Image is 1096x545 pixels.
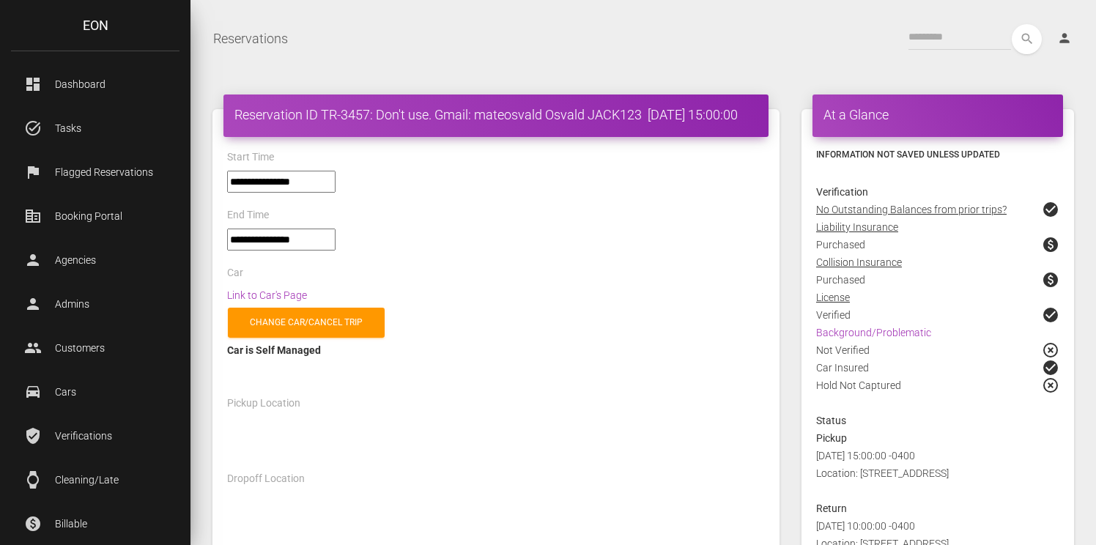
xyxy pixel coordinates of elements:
[11,330,179,366] a: people Customers
[805,377,1070,412] div: Hold Not Captured
[816,432,847,444] strong: Pickup
[816,415,846,426] strong: Status
[22,73,169,95] p: Dashboard
[11,418,179,454] a: verified_user Verifications
[805,306,1070,324] div: Verified
[227,289,307,301] a: Link to Car's Page
[22,293,169,315] p: Admins
[22,117,169,139] p: Tasks
[227,208,269,223] label: End Time
[805,236,1070,253] div: Purchased
[805,271,1070,289] div: Purchased
[816,292,850,303] u: License
[816,503,847,514] strong: Return
[227,341,765,359] div: Car is Self Managed
[805,341,1070,359] div: Not Verified
[1046,24,1085,53] a: person
[22,381,169,403] p: Cars
[22,205,169,227] p: Booking Portal
[816,186,868,198] strong: Verification
[22,425,169,447] p: Verifications
[11,286,179,322] a: person Admins
[227,396,300,411] label: Pickup Location
[1042,306,1059,324] span: check_circle
[805,359,1070,377] div: Car Insured
[816,148,1059,161] h6: Information not saved unless updated
[816,327,931,338] a: Background/Problematic
[816,221,898,233] u: Liability Insurance
[11,110,179,147] a: task_alt Tasks
[227,472,305,486] label: Dropoff Location
[22,513,169,535] p: Billable
[234,105,758,124] h4: Reservation ID TR-3457: Don't use. Gmail: mateosvald Osvald JACK123 [DATE] 15:00:00
[1042,236,1059,253] span: paid
[1042,377,1059,394] span: highlight_off
[816,204,1007,215] u: No Outstanding Balances from prior trips?
[22,161,169,183] p: Flagged Reservations
[11,154,179,190] a: flag Flagged Reservations
[1057,31,1072,45] i: person
[22,337,169,359] p: Customers
[228,308,385,338] a: Change car/cancel trip
[823,105,1052,124] h4: At a Glance
[816,450,949,479] span: [DATE] 15:00:00 -0400 Location: [STREET_ADDRESS]
[11,461,179,498] a: watch Cleaning/Late
[816,256,902,268] u: Collision Insurance
[11,374,179,410] a: drive_eta Cars
[22,249,169,271] p: Agencies
[1042,359,1059,377] span: check_circle
[1012,24,1042,54] button: search
[1042,271,1059,289] span: paid
[227,150,274,165] label: Start Time
[11,66,179,103] a: dashboard Dashboard
[11,242,179,278] a: person Agencies
[22,469,169,491] p: Cleaning/Late
[213,21,288,57] a: Reservations
[11,505,179,542] a: paid Billable
[1042,201,1059,218] span: check_circle
[11,198,179,234] a: corporate_fare Booking Portal
[227,266,243,281] label: Car
[1042,341,1059,359] span: highlight_off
